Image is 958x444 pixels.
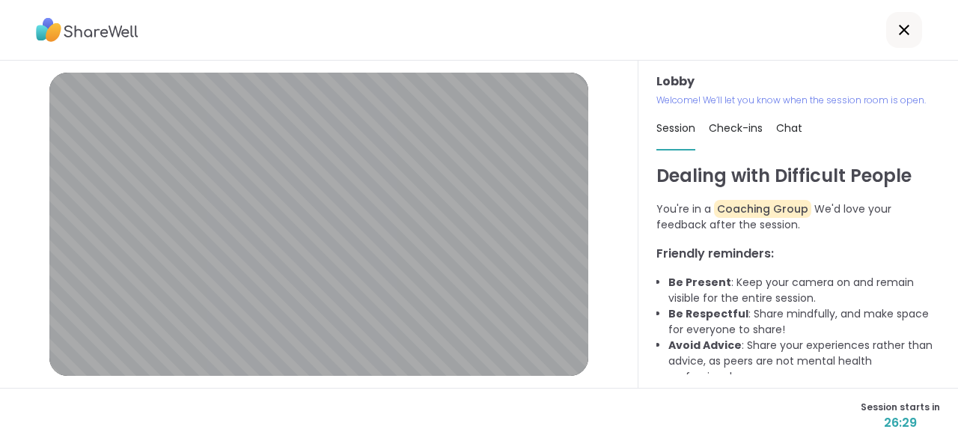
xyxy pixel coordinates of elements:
[656,162,940,189] h1: Dealing with Difficult People
[36,13,138,47] img: ShareWell Logo
[861,414,940,432] span: 26:29
[656,94,940,107] p: Welcome! We’ll let you know when the session room is open.
[656,201,940,233] p: You're in a We'd love your feedback after the session.
[656,121,695,136] span: Session
[709,121,763,136] span: Check-ins
[656,245,940,263] h3: Friendly reminders:
[776,121,802,136] span: Chat
[668,338,940,385] li: : Share your experiences rather than advice, as peers are not mental health professionals.
[668,275,940,306] li: : Keep your camera on and remain visible for the entire session.
[714,200,811,218] span: Coaching Group
[668,306,748,321] b: Be Respectful
[668,306,940,338] li: : Share mindfully, and make space for everyone to share!
[656,73,940,91] h3: Lobby
[861,401,940,414] span: Session starts in
[668,275,731,290] b: Be Present
[668,338,742,353] b: Avoid Advice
